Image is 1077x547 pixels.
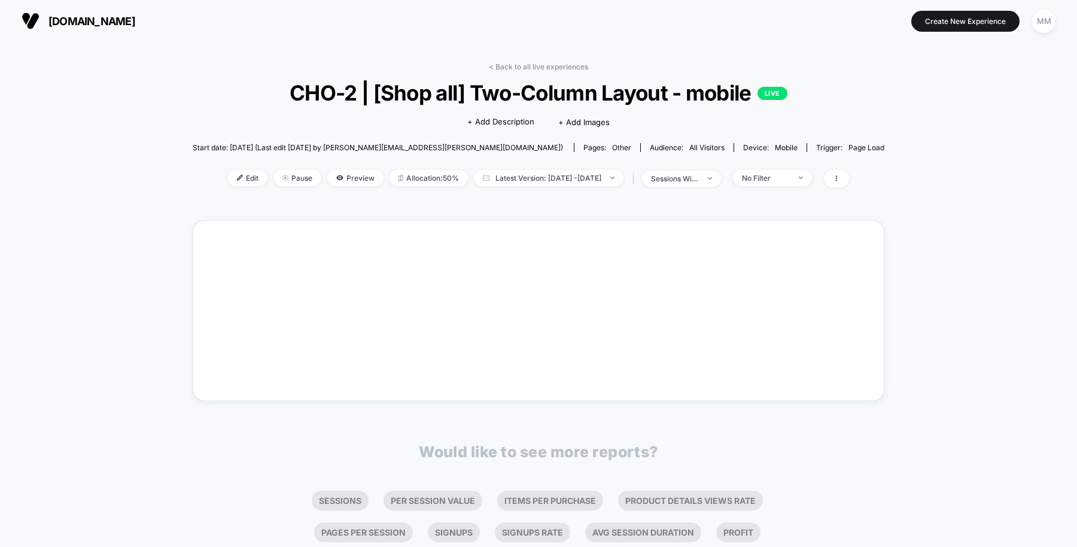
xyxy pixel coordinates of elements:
img: end [610,177,614,179]
span: All Visitors [689,143,725,152]
img: edit [237,175,243,181]
span: Start date: [DATE] (Last edit [DATE] by [PERSON_NAME][EMAIL_ADDRESS][PERSON_NAME][DOMAIN_NAME]) [193,143,563,152]
span: + Add Images [558,117,610,127]
button: MM [1029,9,1059,34]
span: [DOMAIN_NAME] [48,15,135,28]
div: MM [1032,10,1055,33]
img: calendar [483,175,489,181]
span: + Add Description [467,116,534,128]
span: Page Load [848,143,884,152]
span: Preview [327,170,384,186]
li: Per Session Value [384,491,482,510]
span: Device: [734,143,807,152]
div: sessions with impression [651,174,699,183]
li: Product Details Views Rate [618,491,763,510]
li: Signups [428,522,480,542]
span: Edit [228,170,267,186]
span: mobile [775,143,798,152]
span: | [629,170,642,187]
span: Pause [273,170,321,186]
p: LIVE [757,87,787,100]
span: CHO-2 | [Shop all] Two-Column Layout - mobile [227,80,850,105]
li: Signups Rate [495,522,570,542]
p: Would like to see more reports? [419,443,658,461]
button: Create New Experience [911,11,1020,32]
button: [DOMAIN_NAME] [18,11,139,31]
li: Sessions [312,491,369,510]
div: No Filter [742,174,790,183]
li: Avg Session Duration [585,522,701,542]
li: Pages Per Session [314,522,413,542]
span: Latest Version: [DATE] - [DATE] [474,170,623,186]
a: < Back to all live experiences [489,62,588,71]
li: Profit [716,522,760,542]
img: end [282,175,288,181]
span: Allocation: 50% [390,170,468,186]
span: other [612,143,631,152]
img: end [708,177,712,180]
img: end [799,177,803,179]
li: Items Per Purchase [497,491,603,510]
img: rebalance [398,175,403,181]
div: Audience: [650,143,725,152]
img: Visually logo [22,12,39,30]
div: Trigger: [816,143,884,152]
div: Pages: [583,143,631,152]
